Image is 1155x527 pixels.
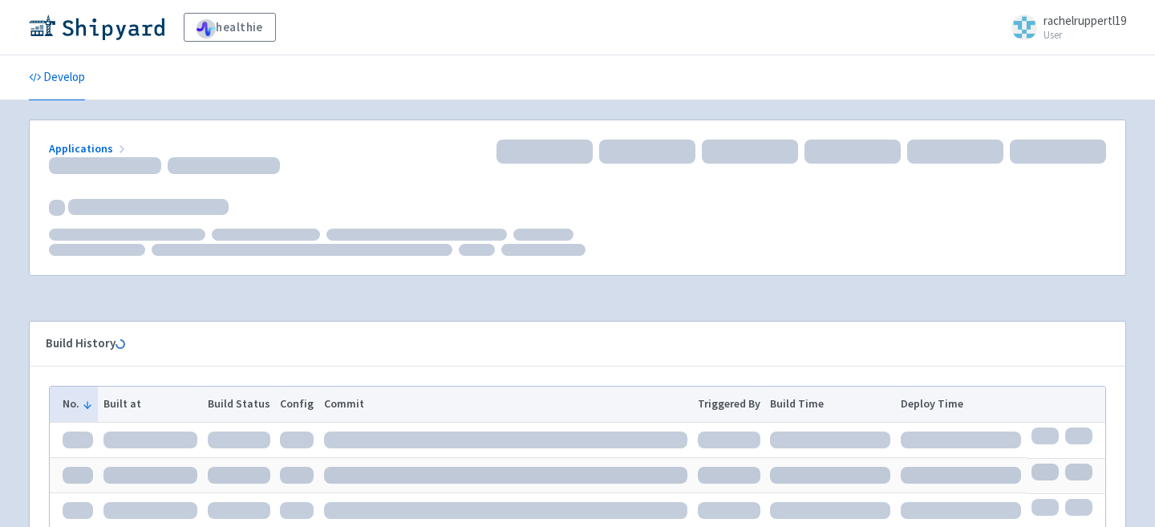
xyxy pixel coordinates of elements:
[1044,30,1126,40] small: User
[275,387,319,422] th: Config
[765,387,896,422] th: Build Time
[49,141,128,156] a: Applications
[29,55,85,100] a: Develop
[63,395,93,412] button: No.
[1044,13,1126,28] span: rachelruppertl19
[46,334,1084,353] div: Build History
[98,387,202,422] th: Built at
[202,387,275,422] th: Build Status
[29,14,164,40] img: Shipyard logo
[184,13,276,42] a: healthie
[692,387,765,422] th: Triggered By
[896,387,1027,422] th: Deploy Time
[319,387,693,422] th: Commit
[1002,14,1126,40] a: rachelruppertl19 User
